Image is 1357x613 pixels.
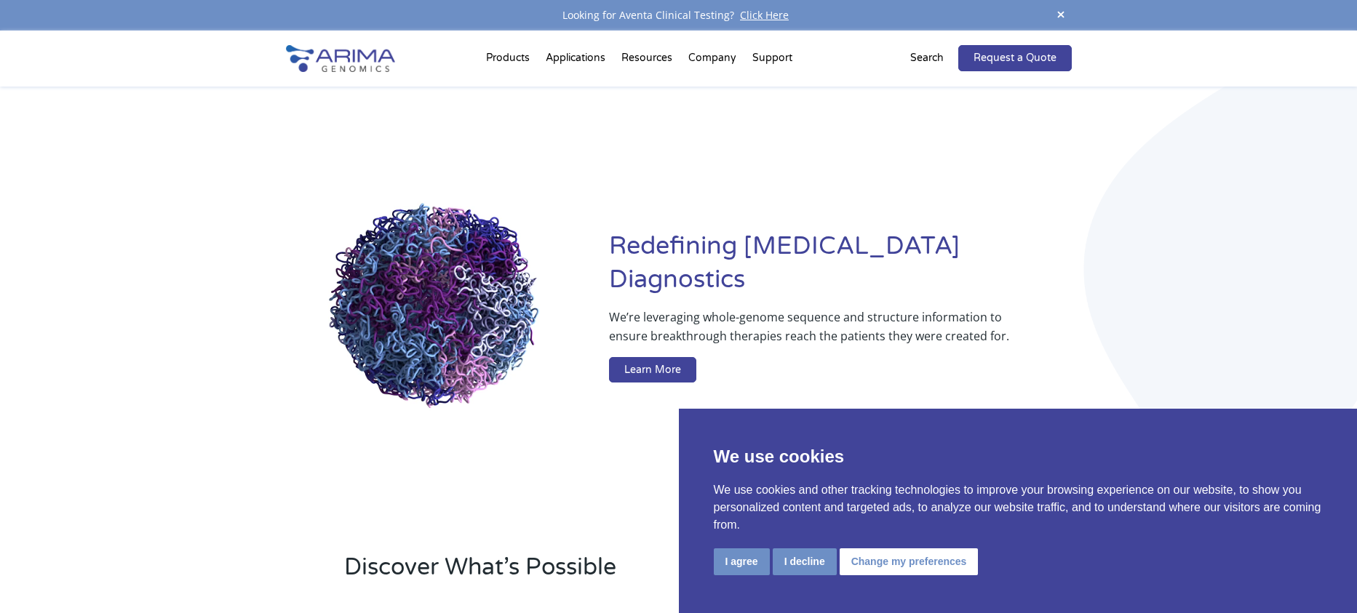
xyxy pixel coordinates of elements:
[714,444,1323,470] p: We use cookies
[734,8,795,22] a: Click Here
[840,548,979,575] button: Change my preferences
[714,481,1323,534] p: We use cookies and other tracking technologies to improve your browsing experience on our website...
[609,357,696,383] a: Learn More
[286,6,1072,25] div: Looking for Aventa Clinical Testing?
[609,308,1013,357] p: We’re leveraging whole-genome sequence and structure information to ensure breakthrough therapies...
[1284,543,1357,613] iframe: Chat Widget
[714,548,770,575] button: I agree
[286,45,395,72] img: Arima-Genomics-logo
[773,548,837,575] button: I decline
[910,49,944,68] p: Search
[609,230,1071,308] h1: Redefining [MEDICAL_DATA] Diagnostics
[344,551,864,595] h2: Discover What’s Possible
[958,45,1072,71] a: Request a Quote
